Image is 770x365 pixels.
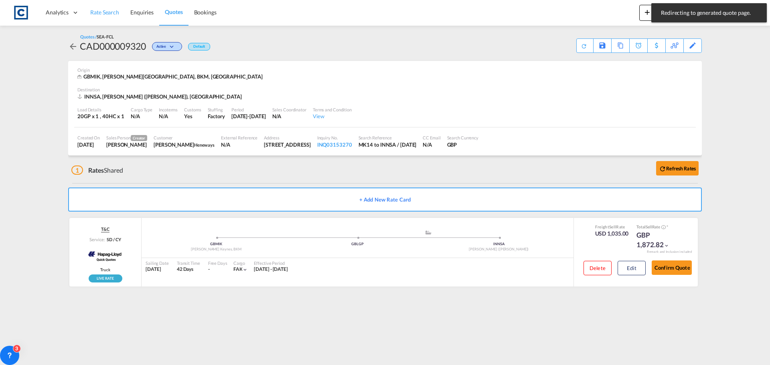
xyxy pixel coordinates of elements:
[71,166,123,175] div: Shared
[146,260,169,266] div: Sailing Date
[131,113,152,120] div: N/A
[77,135,100,141] div: Created On
[254,260,288,266] div: Effective Period
[642,7,652,17] md-icon: icon-plus 400-fg
[77,107,124,113] div: Load Details
[184,113,201,120] div: Yes
[146,247,287,252] div: [PERSON_NAME] Keynes, BKM
[231,107,266,113] div: Period
[659,9,760,17] span: Redirecting to generated quote page.
[177,260,200,266] div: Transit Time
[641,250,698,254] div: Remark and Inclusion included
[77,67,693,73] div: Origin
[154,141,215,148] div: Anna Cherry
[313,113,352,120] div: View
[287,242,428,247] div: GBLGP
[636,230,677,250] div: GBP 1,872.82
[101,226,109,232] span: T&C
[242,267,248,272] md-icon: icon-chevron-down
[88,166,104,174] span: Rates
[68,40,80,52] div: icon-arrow-left
[652,260,692,275] button: Confirm Quote
[80,40,146,52] div: CAD000009320
[12,4,30,22] img: 1fdb9190129311efbfaf67cbb4249bed.jpeg
[97,34,113,39] span: SEA-FCL
[660,224,666,230] button: Spot Rates are dynamic & can fluctuate with time
[68,42,78,51] md-icon: icon-arrow-left
[639,5,676,21] button: icon-plus 400-fgNewicon-chevron-down
[77,87,693,93] div: Destination
[359,135,417,141] div: Search Reference
[264,135,310,141] div: Address
[68,188,702,212] button: + Add New Rate Card
[89,274,122,282] img: rpa-live-rate.png
[423,141,440,148] div: N/A
[165,8,182,15] span: Quotes
[221,141,257,148] div: N/A
[447,135,479,141] div: Search Currency
[659,165,666,172] md-icon: icon-refresh
[71,165,83,175] span: 1
[87,245,124,265] img: Hapag-Lloyd Spot
[152,42,182,51] div: Change Status Here
[90,9,119,16] span: Rate Search
[428,242,569,247] div: INNSA
[609,224,616,229] span: Sell
[221,135,257,141] div: External Reference
[77,113,124,120] div: 20GP x 1 , 40HC x 1
[194,142,215,147] span: Heneways
[642,9,673,15] span: New
[359,141,417,148] div: MK14 to INNSA / 13 Aug 2025
[46,8,69,16] span: Analytics
[77,73,265,81] div: GBMIK, Milton Keynes, BKM, Europe
[584,261,612,275] button: Delete
[184,107,201,113] div: Customs
[146,242,287,247] div: GBMIK
[188,43,210,50] div: Default
[317,141,352,148] div: INQ03153270
[317,135,352,141] div: Inquiry No.
[594,39,611,52] div: Save As Template
[272,107,306,113] div: Sales Coordinator
[100,267,110,272] span: Truck
[666,224,668,229] span: Subject to Remarks
[146,266,169,273] div: [DATE]
[618,261,646,275] button: Edit
[177,266,200,273] div: 42 Days
[208,113,225,120] div: Factory Stuffing
[656,161,699,175] button: icon-refreshRefresh Rates
[423,135,440,141] div: CC Email
[636,224,677,230] div: Total Rate
[595,224,629,230] div: Freight Rate
[89,274,122,282] div: Rollable available
[666,165,696,171] b: Refresh Rates
[89,236,105,242] span: Service:
[664,243,669,248] md-icon: icon-chevron-down
[264,141,310,148] div: Unit 6, Lakeside Ind Est, Colnbrook, Slough, SL3 0ED
[208,260,227,266] div: Free Days
[80,34,114,40] div: Quotes /SEA-FCL
[254,266,288,273] div: 13 Aug 2025 - 31 Aug 2025
[105,236,121,242] div: SD / CY
[254,266,288,272] span: [DATE] - [DATE]
[159,107,178,113] div: Incoterms
[447,141,479,148] div: GBP
[194,9,217,16] span: Bookings
[423,230,433,234] md-icon: assets/icons/custom/ship-fill.svg
[581,39,589,49] div: Quote PDF is not available at this time
[106,141,147,148] div: Lynsey Heaton
[156,44,168,52] span: Active
[77,93,244,100] div: INNSA, Jawaharlal Nehru (Nhava Sheva), Asia Pacific
[233,266,243,272] span: FAK
[231,113,266,120] div: 31 Aug 2025
[272,113,306,120] div: N/A
[77,141,100,148] div: 13 Aug 2025
[313,107,352,113] div: Terms and Condition
[130,9,154,16] span: Enquiries
[83,73,263,80] span: GBMIK, [PERSON_NAME][GEOGRAPHIC_DATA], BKM, [GEOGRAPHIC_DATA]
[595,230,629,238] div: USD 1,035.00
[168,45,178,49] md-icon: icon-chevron-down
[646,224,652,229] span: Sell
[208,107,225,113] div: Stuffing
[159,113,168,120] div: N/A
